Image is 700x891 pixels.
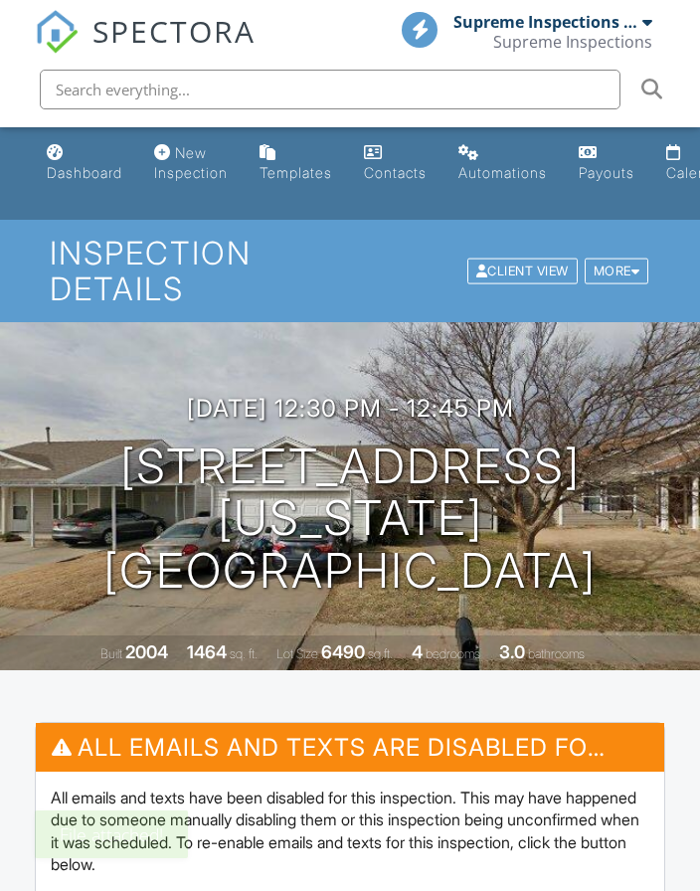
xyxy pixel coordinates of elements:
[412,641,423,662] div: 4
[499,641,525,662] div: 3.0
[467,258,578,284] div: Client View
[453,12,637,32] div: Supreme Inspections Team
[571,135,642,192] a: Payouts
[579,164,634,181] div: Payouts
[50,236,651,305] h1: Inspection Details
[426,646,480,661] span: bedrooms
[100,646,122,661] span: Built
[154,144,228,181] div: New Inspection
[230,646,258,661] span: sq. ft.
[187,641,227,662] div: 1464
[146,135,236,192] a: New Inspection
[40,70,620,109] input: Search everything...
[450,135,555,192] a: Automations (Basic)
[51,787,649,876] p: All emails and texts have been disabled for this inspection. This may have happened due to someon...
[528,646,585,661] span: bathrooms
[92,10,256,52] span: SPECTORA
[465,263,583,277] a: Client View
[35,10,79,54] img: The Best Home Inspection Software - Spectora
[47,164,122,181] div: Dashboard
[368,646,393,661] span: sq.ft.
[35,810,188,858] div: File attached!
[585,258,649,284] div: More
[125,641,168,662] div: 2004
[321,641,365,662] div: 6490
[356,135,435,192] a: Contacts
[364,164,427,181] div: Contacts
[252,135,340,192] a: Templates
[493,32,652,52] div: Supreme Inspections
[276,646,318,661] span: Lot Size
[39,135,130,192] a: Dashboard
[36,723,664,772] h3: All emails and texts are disabled for this inspection!
[458,164,547,181] div: Automations
[260,164,332,181] div: Templates
[187,395,514,422] h3: [DATE] 12:30 pm - 12:45 pm
[35,27,256,69] a: SPECTORA
[32,441,668,598] h1: [STREET_ADDRESS] [US_STATE][GEOGRAPHIC_DATA]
